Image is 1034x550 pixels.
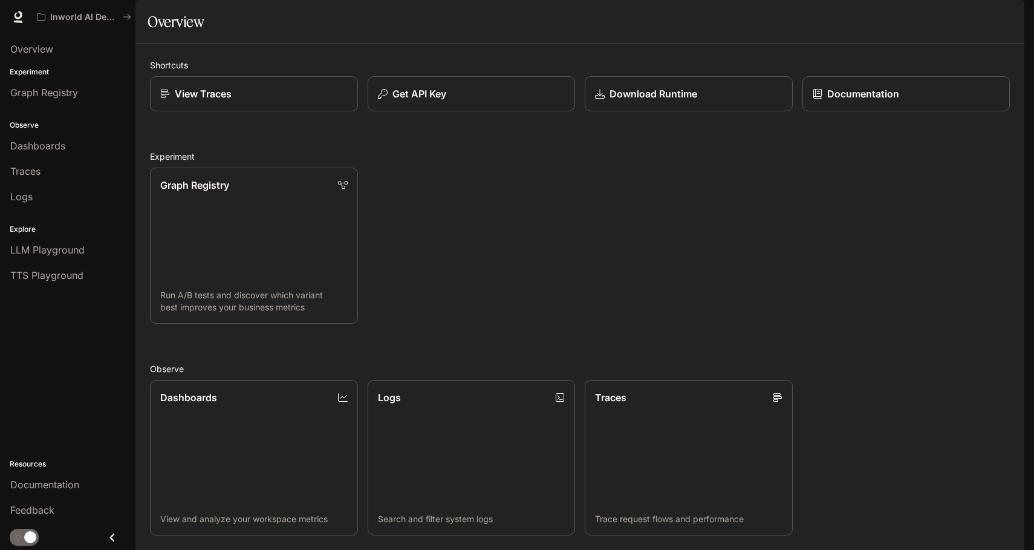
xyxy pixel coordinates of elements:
a: LogsSearch and filter system logs [368,380,576,536]
h2: Observe [150,362,1010,375]
p: View and analyze your workspace metrics [160,513,348,525]
a: View Traces [150,76,358,111]
p: Download Runtime [610,87,697,101]
p: Documentation [827,87,899,101]
a: Documentation [802,76,1010,111]
a: DashboardsView and analyze your workspace metrics [150,380,358,536]
p: View Traces [175,87,232,101]
p: Traces [595,390,626,405]
p: Search and filter system logs [378,513,565,525]
p: Trace request flows and performance [595,513,782,525]
p: Logs [378,390,401,405]
p: Graph Registry [160,178,229,192]
button: Get API Key [368,76,576,111]
p: Inworld AI Demos [50,12,118,22]
p: Run A/B tests and discover which variant best improves your business metrics [160,289,348,313]
a: Download Runtime [585,76,793,111]
h2: Experiment [150,150,1010,163]
a: TracesTrace request flows and performance [585,380,793,536]
h2: Shortcuts [150,59,1010,71]
p: Get API Key [392,87,446,101]
p: Dashboards [160,390,217,405]
button: All workspaces [31,5,137,29]
h1: Overview [148,10,204,34]
a: Graph RegistryRun A/B tests and discover which variant best improves your business metrics [150,168,358,324]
